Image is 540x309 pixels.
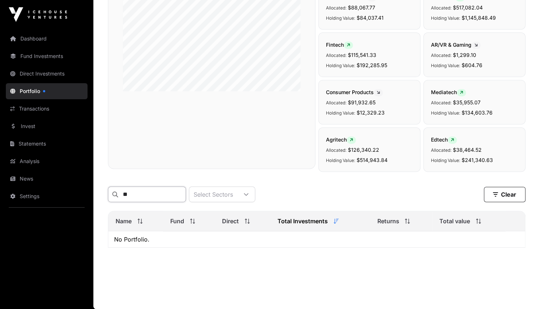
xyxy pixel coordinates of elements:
[357,109,385,116] span: $12,329.23
[6,66,88,82] a: Direct Investments
[6,101,88,117] a: Transactions
[326,89,383,95] span: Consumer Products
[431,5,451,11] span: Allocated:
[116,217,132,225] span: Name
[504,274,540,309] iframe: Chat Widget
[453,52,476,58] span: $1,299.10
[348,52,376,58] span: $115,541.33
[6,118,88,134] a: Invest
[431,15,460,21] span: Holding Value:
[462,15,496,21] span: $1,145,848.49
[326,53,346,58] span: Allocated:
[326,15,355,21] span: Holding Value:
[6,31,88,47] a: Dashboard
[6,171,88,187] a: News
[189,187,237,202] div: Select Sectors
[462,157,493,163] span: $241,340.63
[222,217,239,225] span: Direct
[6,48,88,64] a: Fund Investments
[326,136,356,143] span: Agritech
[326,110,355,116] span: Holding Value:
[357,157,388,163] span: $514,943.84
[348,4,375,11] span: $88,067.77
[348,99,376,105] span: $91,932.65
[484,187,525,202] button: Clear
[326,147,346,153] span: Allocated:
[326,158,355,163] span: Holding Value:
[108,231,525,248] td: No Portfolio.
[453,99,481,105] span: $35,955.07
[6,136,88,152] a: Statements
[431,63,460,68] span: Holding Value:
[9,7,67,22] img: Icehouse Ventures Logo
[326,5,346,11] span: Allocated:
[326,100,346,105] span: Allocated:
[277,217,328,225] span: Total Investments
[431,136,457,143] span: Edtech
[431,53,451,58] span: Allocated:
[431,158,460,163] span: Holding Value:
[357,62,387,68] span: $192,285.95
[348,147,379,153] span: $126,340.22
[377,217,399,225] span: Returns
[357,15,384,21] span: $84,037.41
[462,62,482,68] span: $604.76
[326,63,355,68] span: Holding Value:
[326,42,353,48] span: Fintech
[431,110,460,116] span: Holding Value:
[453,4,483,11] span: $517,082.04
[6,188,88,204] a: Settings
[6,83,88,99] a: Portfolio
[453,147,482,153] span: $38,464.52
[439,217,470,225] span: Total value
[431,100,451,105] span: Allocated:
[431,89,466,95] span: Mediatech
[6,153,88,169] a: Analysis
[170,217,184,225] span: Fund
[462,109,493,116] span: $134,603.76
[431,42,481,48] span: AR/VR & Gaming
[431,147,451,153] span: Allocated:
